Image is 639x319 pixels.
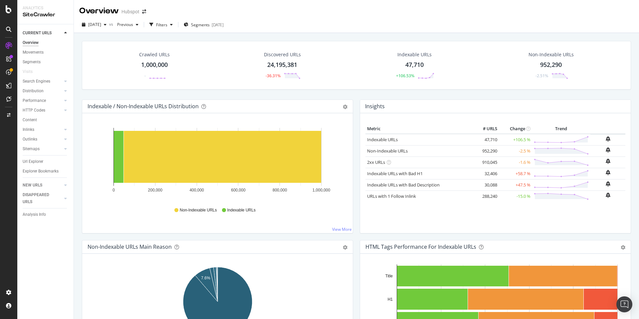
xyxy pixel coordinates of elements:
[88,22,101,27] span: 2025 Sep. 23rd
[616,296,632,312] div: Open Intercom Messenger
[367,170,423,176] a: Indexable URLs with Bad H1
[343,105,347,109] div: gear
[472,134,499,146] td: 47,710
[23,168,59,175] div: Explorer Bookmarks
[472,124,499,134] th: # URLS
[23,68,33,75] div: Visits
[472,145,499,157] td: 952,290
[112,188,115,192] text: 0
[472,168,499,179] td: 32,406
[231,188,246,192] text: 600,000
[201,276,210,280] text: 7.6%
[180,207,217,213] span: Non-Indexable URLs
[23,126,62,133] a: Inlinks
[606,136,610,142] div: bell-plus
[144,73,146,79] div: -
[23,136,62,143] a: Outlinks
[365,243,476,250] div: HTML Tags Performance for Indexable URLs
[142,9,146,14] div: arrow-right-arrow-left
[212,22,224,28] div: [DATE]
[79,5,119,17] div: Overview
[23,211,46,218] div: Analysis Info
[23,107,62,114] a: HTTP Codes
[367,159,385,165] a: 2xx URLs
[147,19,175,30] button: Filters
[367,137,398,143] a: Indexable URLs
[23,168,69,175] a: Explorer Bookmarks
[23,117,37,124] div: Content
[79,19,109,30] button: [DATE]
[343,245,347,250] div: gear
[23,136,37,143] div: Outlinks
[365,124,472,134] th: Metric
[23,117,69,124] a: Content
[606,181,610,186] div: bell-plus
[23,30,52,37] div: CURRENT URLS
[121,8,139,15] div: Hubspot
[23,97,62,104] a: Performance
[23,107,45,114] div: HTTP Codes
[388,297,393,302] text: H1
[499,168,532,179] td: +58.7 %
[313,188,330,192] text: 1,000,000
[23,78,50,85] div: Search Engines
[23,182,42,189] div: NEW URLS
[227,207,256,213] span: Indexable URLs
[23,11,68,19] div: SiteCrawler
[540,61,562,69] div: 952,290
[367,148,408,154] a: Non-Indexable URLs
[472,190,499,202] td: 288,240
[23,97,46,104] div: Performance
[23,88,62,95] a: Distribution
[23,146,62,153] a: Sitemaps
[88,124,347,201] svg: A chart.
[23,191,62,205] a: DISAPPEARED URLS
[23,88,44,95] div: Distribution
[385,274,393,278] text: Title
[181,19,226,30] button: Segments[DATE]
[109,21,114,27] span: vs
[156,22,167,28] div: Filters
[499,157,532,168] td: -1.6 %
[23,59,69,66] a: Segments
[266,73,281,79] div: -36.31%
[606,170,610,175] div: bell-plus
[606,147,610,153] div: bell-plus
[499,145,532,157] td: -2.5 %
[621,245,625,250] div: gear
[23,191,56,205] div: DISAPPEARED URLS
[23,49,69,56] a: Movements
[397,51,432,58] div: Indexable URLs
[23,30,62,37] a: CURRENT URLS
[264,51,301,58] div: Discovered URLs
[88,243,172,250] div: Non-Indexable URLs Main Reason
[367,193,416,199] a: URLs with 1 Follow Inlink
[499,124,532,134] th: Change
[139,51,170,58] div: Crawled URLs
[367,182,440,188] a: Indexable URLs with Bad Description
[332,226,352,232] a: View More
[529,51,574,58] div: Non-Indexable URLs
[23,5,68,11] div: Analytics
[114,19,141,30] button: Previous
[405,61,424,69] div: 47,710
[365,102,385,111] h4: Insights
[535,73,548,79] div: -2.51%
[148,188,163,192] text: 200,000
[189,188,204,192] text: 400,000
[606,192,610,198] div: bell-plus
[141,61,168,69] div: 1,000,000
[499,134,532,146] td: +106.5 %
[606,159,610,164] div: bell-plus
[23,158,43,165] div: Url Explorer
[23,126,34,133] div: Inlinks
[532,124,590,134] th: Trend
[499,179,532,190] td: +47.5 %
[23,39,39,46] div: Overview
[23,158,69,165] a: Url Explorer
[191,22,210,28] span: Segments
[23,39,69,46] a: Overview
[23,182,62,189] a: NEW URLS
[472,179,499,190] td: 30,088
